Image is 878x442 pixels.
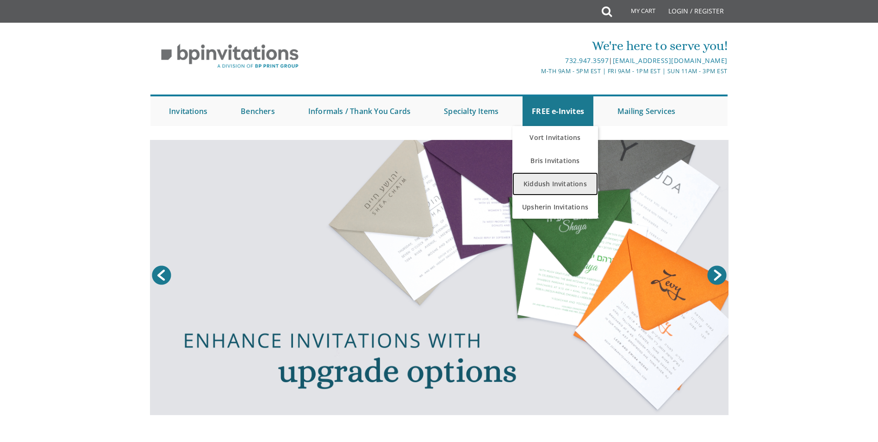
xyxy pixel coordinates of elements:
[565,56,609,65] a: 732.947.3597
[299,96,420,126] a: Informals / Thank You Cards
[343,37,728,55] div: We're here to serve you!
[608,96,685,126] a: Mailing Services
[343,55,728,66] div: |
[523,96,593,126] a: FREE e-Invites
[613,56,728,65] a: [EMAIL_ADDRESS][DOMAIN_NAME]
[512,149,598,172] a: Bris Invitations
[150,264,173,287] a: Prev
[512,196,598,219] a: Upsherin Invitations
[512,172,598,196] a: Kiddush Invitations
[231,96,284,126] a: Benchers
[611,1,662,24] a: My Cart
[705,264,729,287] a: Next
[160,96,217,126] a: Invitations
[343,66,728,76] div: M-Th 9am - 5pm EST | Fri 9am - 1pm EST | Sun 11am - 3pm EST
[150,37,309,76] img: BP Invitation Loft
[512,126,598,149] a: Vort Invitations
[435,96,508,126] a: Specialty Items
